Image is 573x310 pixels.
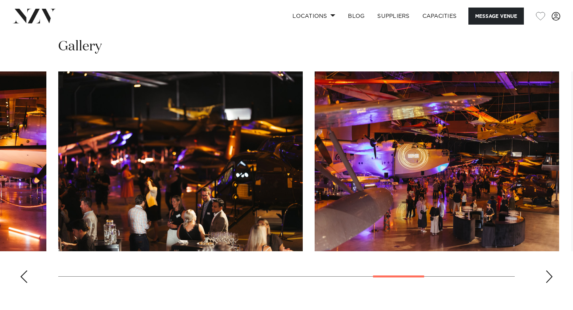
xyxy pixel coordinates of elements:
[342,8,371,25] a: BLOG
[371,8,416,25] a: SUPPLIERS
[468,8,524,25] button: Message Venue
[416,8,463,25] a: Capacities
[286,8,342,25] a: Locations
[315,71,559,251] swiper-slide: 13 / 16
[13,9,56,23] img: nzv-logo.png
[58,71,303,251] swiper-slide: 12 / 16
[58,38,102,56] h2: Gallery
